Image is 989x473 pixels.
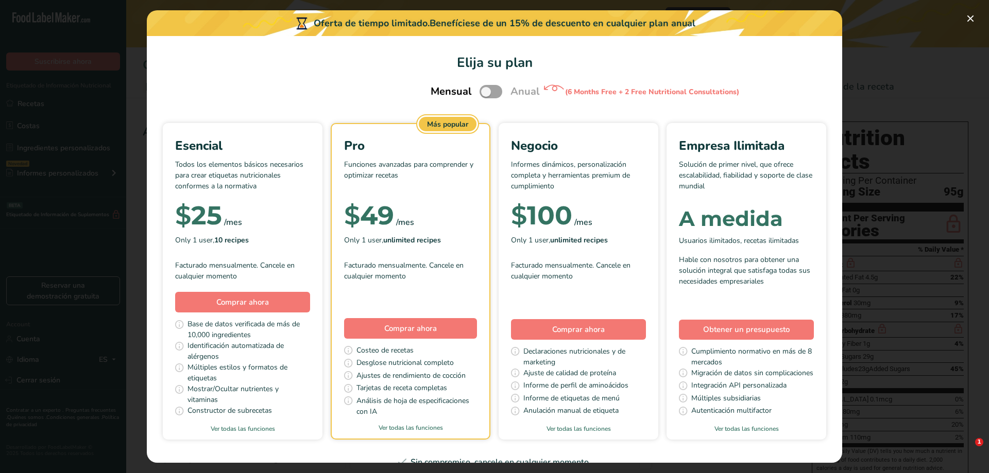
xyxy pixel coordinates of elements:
[344,205,394,226] div: 49
[430,16,695,30] div: Benefíciese de un 15% de descuento en cualquier plan anual
[175,235,249,246] span: Only 1 user,
[383,235,441,245] b: unlimited recipes
[344,200,360,231] span: $
[344,260,477,282] div: Facturado mensualmente. Cancele en cualquier momento
[511,235,608,246] span: Only 1 user,
[667,424,826,433] a: Ver todas las funciones
[159,52,830,73] h1: Elija su plan
[175,200,191,231] span: $
[679,136,814,155] div: Empresa Ilimitada
[396,216,414,229] div: /mes
[691,393,761,406] span: Múltiples subsidiarias
[679,159,814,190] p: Solución de primer nivel, que ofrece escalabilidad, fiabilidad y soporte de clase mundial
[679,208,814,229] div: A medida
[691,405,772,418] span: Autenticación multifactor
[523,367,616,380] span: Ajuste de calidad de proteína
[431,84,471,99] span: Mensual
[565,86,739,97] div: (6 Months Free + 2 Free Nutritional Consultations)
[384,323,437,334] span: Comprar ahora
[175,136,310,155] div: Esencial
[552,324,605,335] span: Comprar ahora
[356,357,454,370] span: Desglose nutricional completo
[175,292,310,312] button: Comprar ahora
[511,205,572,226] div: 100
[523,380,628,393] span: Informe de perfil de aminoácidos
[419,117,476,131] div: Más popular
[147,10,842,36] div: Oferta de tiempo limitado.
[954,438,979,463] iframe: Intercom live chat
[175,205,222,226] div: 25
[523,346,646,367] span: Declaraciones nutricionales y de marketing
[187,362,310,383] span: Múltiples estilos y formatos de etiquetas
[511,200,527,231] span: $
[679,254,814,287] div: Hable con nosotros para obtener una solución integral que satisfaga todas sus necesidades empresa...
[356,382,447,395] span: Tarjetas de receta completas
[523,393,620,406] span: Informe de etiquetas de menú
[216,297,269,307] span: Comprar ahora
[499,424,658,433] a: Ver todas las funciones
[187,340,310,362] span: Identificación automatizada de alérgenos
[344,159,477,190] p: Funciones avanzadas para comprender y optimizar recetas
[187,383,310,405] span: Mostrar/Ocultar nutrientes y vitaminas
[344,318,477,339] button: Comprar ahora
[356,395,477,417] span: Análisis de hoja de especificaciones con IA
[523,405,619,418] span: Anulación manual de etiqueta
[175,159,310,190] p: Todos los elementos básicos necesarios para crear etiquetas nutricionales conformes a la normativa
[214,235,249,245] b: 10 recipes
[679,320,814,340] a: Obtener un presupuesto
[175,260,310,282] div: Facturado mensualmente. Cancele en cualquier momento
[574,216,592,229] div: /mes
[344,235,441,246] span: Only 1 user,
[511,136,646,155] div: Negocio
[511,319,646,340] button: Comprar ahora
[679,235,799,246] span: Usuarios ilimitados, recetas ilimitadas
[550,235,608,245] b: unlimited recipes
[703,324,790,336] span: Obtener un presupuesto
[159,456,830,468] div: Sin compromiso, cancele en cualquier momento.
[224,216,242,229] div: /mes
[510,84,539,99] span: Anual
[356,345,414,358] span: Costeo de recetas
[344,136,477,155] div: Pro
[511,260,646,282] div: Facturado mensualmente. Cancele en cualquier momento
[332,423,489,432] a: Ver todas las funciones
[975,438,983,446] span: 1
[187,405,272,418] span: Constructor de subrecetas
[691,346,814,367] span: Cumplimiento normativo en más de 8 mercados
[187,319,310,340] span: Base de datos verificada de más de 10,000 ingredientes
[691,367,813,380] span: Migración de datos sin complicaciones
[691,380,787,393] span: Integración API personalizada
[511,159,646,190] p: Informes dinámicos, personalización completa y herramientas premium de cumplimiento
[163,424,322,433] a: Ver todas las funciones
[356,370,466,383] span: Ajustes de rendimiento de cocción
